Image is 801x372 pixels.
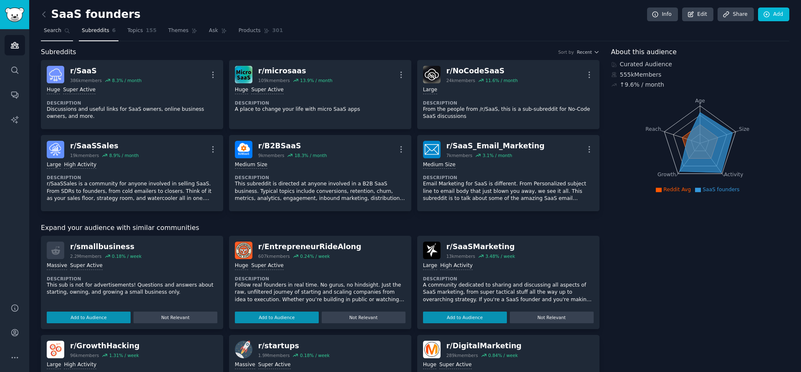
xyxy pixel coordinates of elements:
button: Not Relevant [322,312,406,323]
span: Search [44,27,61,35]
dt: Description [47,100,217,106]
span: Recent [577,49,592,55]
a: SaaSr/SaaS386kmembers8.3% / monthHugeSuper ActiveDescriptionDiscussions and useful links for SaaS... [41,60,223,129]
div: r/ SaaSSales [70,141,139,151]
div: Massive [47,262,67,270]
div: r/ SaaS_Email_Marketing [446,141,545,151]
div: High Activity [440,262,473,270]
p: Discussions and useful links for SaaS owners, online business owners, and more. [47,106,217,120]
a: Products301 [236,24,286,41]
div: 19k members [70,152,99,158]
span: 301 [272,27,283,35]
div: Large [47,161,61,169]
a: Ask [206,24,230,41]
p: This subreddit is directed at anyone involved in a B2B SaaS business. Typical topics include conv... [235,180,406,202]
dt: Description [423,100,594,106]
div: 13k members [446,253,475,259]
tspan: Size [739,126,749,132]
div: High Activity [64,161,96,169]
div: Huge [235,262,248,270]
a: Topics155 [124,24,159,41]
div: Sort by [558,49,574,55]
img: SaaS [47,66,64,83]
div: Medium Size [235,161,267,169]
tspan: Age [695,98,705,104]
div: ↑ 9.6 % / month [620,80,664,89]
h2: SaaS founders [41,8,141,21]
div: Super Active [258,361,291,369]
div: r/ NoCodeSaaS [446,66,518,76]
div: 18.3 % / month [295,152,327,158]
a: B2BSaaSr/B2BSaaS9kmembers18.3% / monthMedium SizeDescriptionThis subreddit is directed at anyone ... [229,135,411,211]
dt: Description [235,276,406,282]
a: SaaSSalesr/SaaSSales19kmembers8.9% / monthLargeHigh ActivityDescriptionr/SaaSSales is a community... [41,135,223,211]
p: Follow real founders in real time. No gurus, no hindsight. Just the raw, unfiltered journey of st... [235,282,406,304]
div: Large [423,86,437,94]
div: 13.9 % / month [300,77,332,83]
a: NoCodeSaaSr/NoCodeSaaS24kmembers11.6% / monthLargeDescriptionFrom the people from /r/SaaS, this i... [417,60,599,129]
div: Huge [235,86,248,94]
img: microsaas [235,66,252,83]
span: About this audience [611,47,677,57]
div: 8.9 % / month [109,152,139,158]
div: r/ smallbusiness [70,242,141,252]
div: 9k members [258,152,285,158]
div: 607k members [258,253,290,259]
a: Add [758,7,789,22]
div: 3.48 % / week [485,253,515,259]
button: Add to Audience [423,312,507,323]
p: A community dedicated to sharing and discussing all aspects of SaaS marketing, from super tactica... [423,282,594,304]
div: Medium Size [423,161,456,169]
button: Add to Audience [47,312,131,323]
div: 7k members [446,152,473,158]
button: Not Relevant [510,312,594,323]
div: Super Active [251,86,284,94]
span: SaaS founders [703,187,740,192]
dt: Description [423,276,594,282]
div: Super Active [63,86,96,94]
img: GrowthHacking [47,341,64,358]
p: A place to change your life with micro SaaS apps [235,106,406,113]
dt: Description [235,175,406,180]
div: 386k members [70,77,102,83]
div: Curated Audience [611,60,790,69]
div: r/ EntrepreneurRideAlong [258,242,361,252]
div: Super Active [70,262,103,270]
span: Expand your audience with similar communities [41,223,199,233]
span: Reddit Avg [663,187,691,192]
div: Large [47,361,61,369]
button: Not Relevant [133,312,217,323]
span: Subreddits [82,27,109,35]
img: EntrepreneurRideAlong [235,242,252,259]
dt: Description [47,276,217,282]
a: Edit [682,7,713,22]
a: SaaS_Email_Marketingr/SaaS_Email_Marketing7kmembers3.1% / monthMedium SizeDescriptionEmail Market... [417,135,599,211]
button: Add to Audience [235,312,319,323]
div: 3.1 % / month [483,152,512,158]
img: SaaS_Email_Marketing [423,141,441,158]
div: Large [423,262,437,270]
span: 6 [112,27,116,35]
p: r/SaaSSales is a community for anyone involved in selling SaaS. From SDRs to founders, from cold ... [47,180,217,202]
a: Share [718,7,753,22]
tspan: Growth [657,172,676,177]
img: SaaSSales [47,141,64,158]
a: Subreddits6 [79,24,118,41]
div: 24k members [446,77,475,83]
p: Email Marketing for SaaS is different. From Personalized subject line to email body that just blo... [423,180,594,202]
div: r/ SaaSMarketing [446,242,515,252]
dt: Description [423,175,594,180]
div: 0.24 % / week [300,253,330,259]
a: Search [41,24,73,41]
p: From the people from /r/SaaS, this is a sub-subreddit for No-Code SaaS discussions [423,106,594,120]
img: B2BSaaS [235,141,252,158]
div: r/ microsaas [258,66,332,76]
dt: Description [47,175,217,180]
div: Super Active [439,361,472,369]
div: 1.31 % / week [109,352,139,358]
span: Subreddits [41,47,76,57]
a: Themes [165,24,200,41]
div: Huge [423,361,436,369]
div: 96k members [70,352,99,358]
div: 2.2M members [70,253,102,259]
